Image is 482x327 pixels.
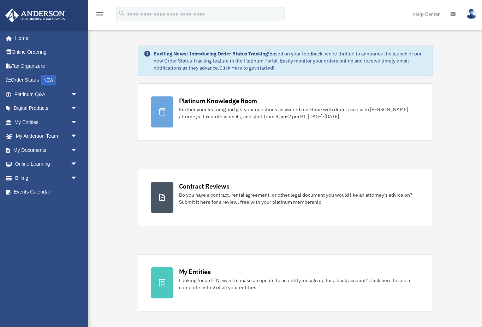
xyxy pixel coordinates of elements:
[3,8,67,22] img: Anderson Advisors Platinum Portal
[138,254,433,311] a: My Entities Looking for an EIN, want to make an update to an entity, or sign up for a bank accoun...
[154,50,269,57] strong: Exciting News: Introducing Order Status Tracking!
[5,185,88,199] a: Events Calendar
[179,106,420,120] div: Further your learning and get your questions answered real-time with direct access to [PERSON_NAM...
[95,12,104,18] a: menu
[179,191,420,206] div: Do you have a contract, rental agreement, or other legal document you would like an attorney's ad...
[71,101,85,116] span: arrow_drop_down
[71,171,85,185] span: arrow_drop_down
[179,277,420,291] div: Looking for an EIN, want to make an update to an entity, or sign up for a bank account? Click her...
[138,169,433,226] a: Contract Reviews Do you have a contract, rental agreement, or other legal document you would like...
[118,10,126,17] i: search
[5,45,88,59] a: Online Ordering
[71,115,85,130] span: arrow_drop_down
[5,101,88,115] a: Digital Productsarrow_drop_down
[5,143,88,157] a: My Documentsarrow_drop_down
[5,171,88,185] a: Billingarrow_drop_down
[219,65,274,71] a: Click Here to get started!
[95,10,104,18] i: menu
[466,9,477,19] img: User Pic
[154,50,427,71] div: Based on your feedback, we're thrilled to announce the launch of our new Order Status Tracking fe...
[71,87,85,102] span: arrow_drop_down
[71,129,85,144] span: arrow_drop_down
[5,73,88,88] a: Order StatusNEW
[179,267,211,276] div: My Entities
[71,157,85,172] span: arrow_drop_down
[41,75,56,85] div: NEW
[179,96,257,105] div: Platinum Knowledge Room
[5,129,88,143] a: My Anderson Teamarrow_drop_down
[71,143,85,157] span: arrow_drop_down
[5,157,88,171] a: Online Learningarrow_drop_down
[5,31,85,45] a: Home
[5,59,88,73] a: Tax Organizers
[5,115,88,129] a: My Entitiesarrow_drop_down
[5,87,88,101] a: Platinum Q&Aarrow_drop_down
[138,83,433,141] a: Platinum Knowledge Room Further your learning and get your questions answered real-time with dire...
[179,182,230,191] div: Contract Reviews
